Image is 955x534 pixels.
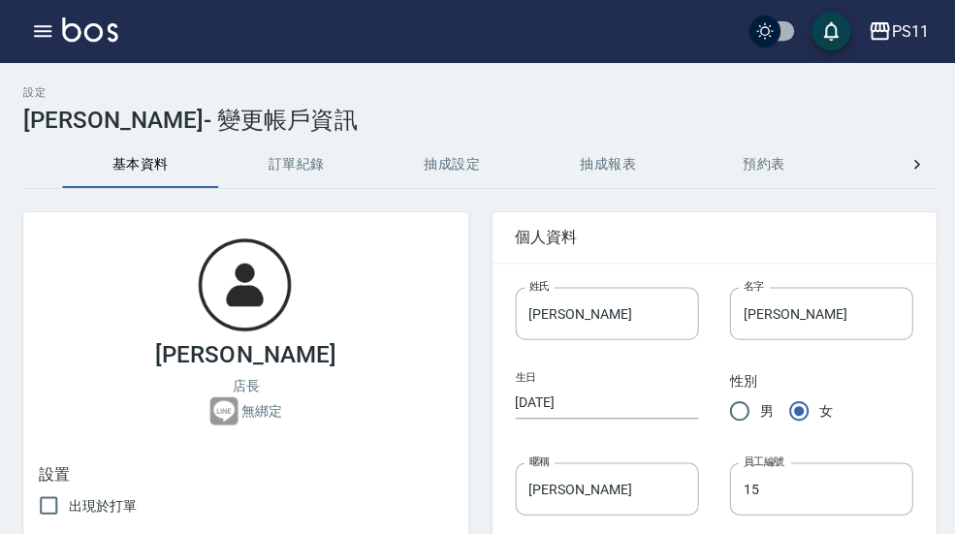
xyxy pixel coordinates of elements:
h2: 設定 [23,85,356,98]
div: 設置 [39,462,266,483]
p: 無綁定 [240,399,281,420]
div: gender [726,389,908,429]
img: lineAccountId [208,394,238,424]
p: 店長 [231,374,258,394]
label: 姓氏 [526,277,547,292]
h3: [PERSON_NAME]- 變更帳戶資訊 [23,106,356,133]
button: PS11 [856,12,932,51]
span: 出現於打單 [69,493,137,514]
img: user-login-man-human-body-mobile-person-512.png [196,235,293,331]
input: Choose date, selected date is 1979-05-23 [513,385,695,417]
span: 男 [756,399,770,420]
button: 抽成設定 [372,141,527,187]
button: 基本資料 [62,141,217,187]
label: 性別 [726,371,753,387]
label: 暱稱 [526,452,547,466]
img: Logo [62,17,117,42]
span: 女 [815,399,829,420]
button: save [808,12,846,50]
button: 抽成報表 [527,141,683,187]
label: 名字 [740,277,760,292]
div: PS11 [887,19,924,44]
h3: [PERSON_NAME] [155,339,334,366]
button: 訂單紀錄 [217,141,372,187]
label: 員工編號 [740,452,780,466]
span: 個人資料 [513,227,909,246]
button: 預約表 [683,141,838,187]
label: 生日 [513,368,533,383]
